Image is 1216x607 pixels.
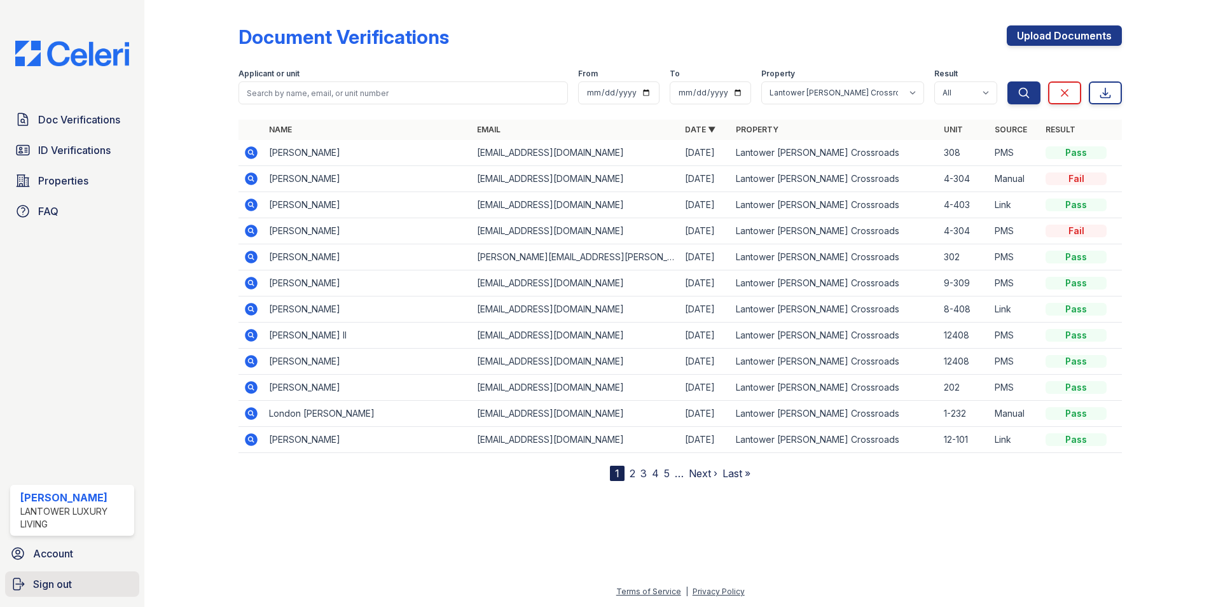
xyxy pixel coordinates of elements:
[38,112,120,127] span: Doc Verifications
[264,349,472,375] td: [PERSON_NAME]
[731,323,939,349] td: Lantower [PERSON_NAME] Crossroads
[722,467,750,480] a: Last »
[264,140,472,166] td: [PERSON_NAME]
[264,375,472,401] td: [PERSON_NAME]
[238,81,568,104] input: Search by name, email, or unit number
[990,401,1040,427] td: Manual
[939,427,990,453] td: 12-101
[990,323,1040,349] td: PMS
[680,401,731,427] td: [DATE]
[680,244,731,270] td: [DATE]
[238,25,449,48] div: Document Verifications
[680,375,731,401] td: [DATE]
[990,166,1040,192] td: Manual
[472,297,680,323] td: [EMAIL_ADDRESS][DOMAIN_NAME]
[264,218,472,244] td: [PERSON_NAME]
[5,41,139,66] img: CE_Logo_Blue-a8612792a0a2168367f1c8372b55b34899dd931a85d93a1a3d3e32e68fde9ad4.png
[264,401,472,427] td: London [PERSON_NAME]
[731,166,939,192] td: Lantower [PERSON_NAME] Crossroads
[990,140,1040,166] td: PMS
[680,323,731,349] td: [DATE]
[934,69,958,79] label: Result
[1046,355,1107,368] div: Pass
[38,204,59,219] span: FAQ
[664,467,670,480] a: 5
[640,467,647,480] a: 3
[472,166,680,192] td: [EMAIL_ADDRESS][DOMAIN_NAME]
[731,140,939,166] td: Lantower [PERSON_NAME] Crossroads
[990,192,1040,218] td: Link
[736,125,778,134] a: Property
[680,218,731,244] td: [DATE]
[939,192,990,218] td: 4-403
[990,427,1040,453] td: Link
[630,467,635,480] a: 2
[1046,329,1107,342] div: Pass
[10,168,134,193] a: Properties
[652,467,659,480] a: 4
[264,323,472,349] td: [PERSON_NAME] II
[731,349,939,375] td: Lantower [PERSON_NAME] Crossroads
[264,270,472,297] td: [PERSON_NAME]
[1046,146,1107,159] div: Pass
[731,427,939,453] td: Lantower [PERSON_NAME] Crossroads
[1046,303,1107,316] div: Pass
[1046,172,1107,185] div: Fail
[472,349,680,375] td: [EMAIL_ADDRESS][DOMAIN_NAME]
[33,546,73,561] span: Account
[693,587,745,596] a: Privacy Policy
[472,401,680,427] td: [EMAIL_ADDRESS][DOMAIN_NAME]
[680,427,731,453] td: [DATE]
[1046,381,1107,394] div: Pass
[5,571,139,597] a: Sign out
[939,270,990,297] td: 9-309
[20,490,129,505] div: [PERSON_NAME]
[238,69,300,79] label: Applicant or unit
[1046,277,1107,290] div: Pass
[472,244,680,270] td: [PERSON_NAME][EMAIL_ADDRESS][PERSON_NAME][DOMAIN_NAME]
[939,244,990,270] td: 302
[264,192,472,218] td: [PERSON_NAME]
[472,427,680,453] td: [EMAIL_ADDRESS][DOMAIN_NAME]
[1046,407,1107,420] div: Pass
[472,140,680,166] td: [EMAIL_ADDRESS][DOMAIN_NAME]
[472,375,680,401] td: [EMAIL_ADDRESS][DOMAIN_NAME]
[1007,25,1122,46] a: Upload Documents
[990,270,1040,297] td: PMS
[264,427,472,453] td: [PERSON_NAME]
[472,323,680,349] td: [EMAIL_ADDRESS][DOMAIN_NAME]
[939,218,990,244] td: 4-304
[1046,225,1107,237] div: Fail
[731,401,939,427] td: Lantower [PERSON_NAME] Crossroads
[939,140,990,166] td: 308
[1046,125,1075,134] a: Result
[269,125,292,134] a: Name
[38,173,88,188] span: Properties
[264,244,472,270] td: [PERSON_NAME]
[472,218,680,244] td: [EMAIL_ADDRESS][DOMAIN_NAME]
[680,349,731,375] td: [DATE]
[939,401,990,427] td: 1-232
[264,297,472,323] td: [PERSON_NAME]
[20,505,129,531] div: Lantower Luxury Living
[731,192,939,218] td: Lantower [PERSON_NAME] Crossroads
[685,125,715,134] a: Date ▼
[944,125,963,134] a: Unit
[472,270,680,297] td: [EMAIL_ADDRESS][DOMAIN_NAME]
[990,349,1040,375] td: PMS
[5,541,139,566] a: Account
[680,270,731,297] td: [DATE]
[939,297,990,323] td: 8-408
[675,466,684,481] span: …
[689,467,717,480] a: Next ›
[1046,433,1107,446] div: Pass
[686,587,688,596] div: |
[578,69,598,79] label: From
[939,323,990,349] td: 12408
[33,576,72,592] span: Sign out
[616,587,681,596] a: Terms of Service
[670,69,680,79] label: To
[477,125,501,134] a: Email
[731,218,939,244] td: Lantower [PERSON_NAME] Crossroads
